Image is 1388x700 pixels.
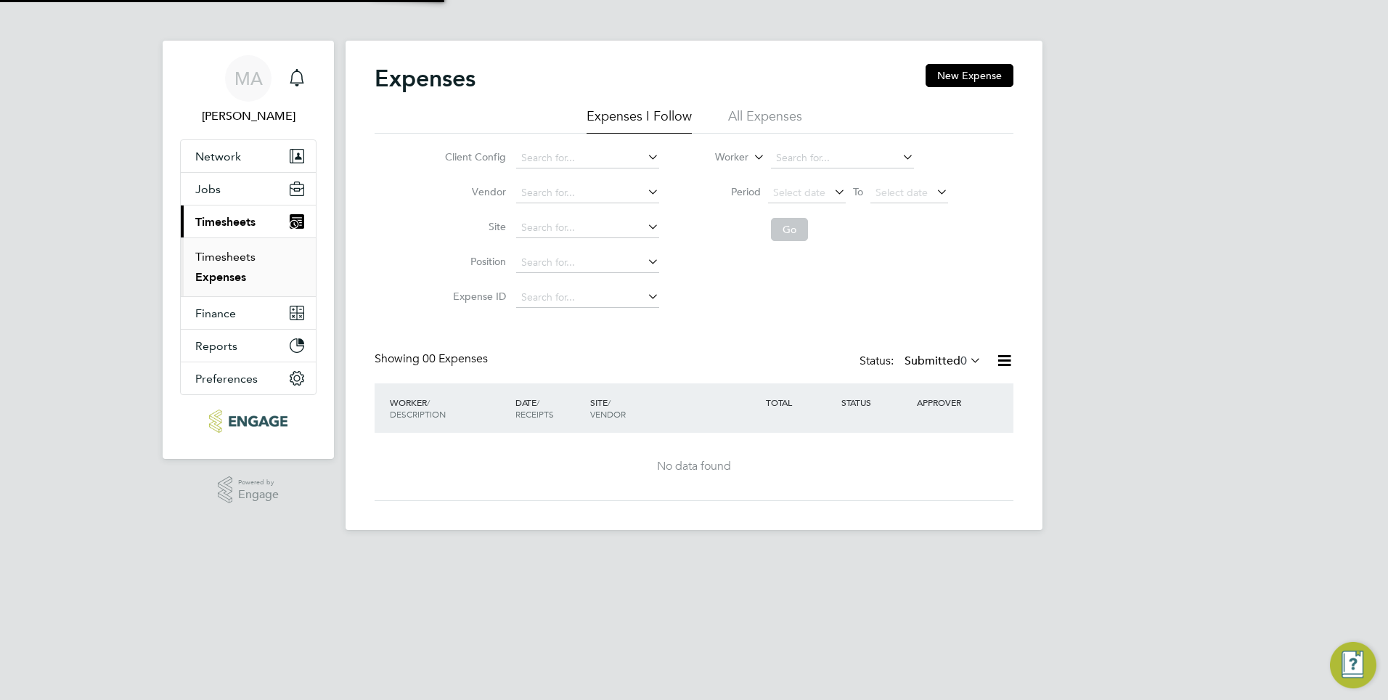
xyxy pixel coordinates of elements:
[390,408,446,420] span: DESCRIPTION
[181,173,316,205] button: Jobs
[762,389,838,415] div: TOTAL
[771,148,914,168] input: Search for...
[181,297,316,329] button: Finance
[516,288,659,308] input: Search for...
[181,362,316,394] button: Preferences
[427,396,430,408] span: /
[441,150,506,163] label: Client Config
[195,250,256,264] a: Timesheets
[180,410,317,433] a: Go to home page
[195,150,241,163] span: Network
[590,408,626,420] span: VENDOR
[913,389,989,415] div: APPROVER
[860,351,984,372] div: Status:
[218,476,279,504] a: Powered byEngage
[181,205,316,237] button: Timesheets
[512,389,587,427] div: DATE
[422,351,488,366] span: 00 Expenses
[180,107,317,125] span: Mahnaz Asgari Joorshari
[195,215,256,229] span: Timesheets
[960,354,967,368] span: 0
[441,220,506,233] label: Site
[536,396,539,408] span: /
[389,459,999,474] div: No data found
[728,107,802,134] li: All Expenses
[926,64,1013,87] button: New Expense
[181,330,316,362] button: Reports
[441,185,506,198] label: Vendor
[516,183,659,203] input: Search for...
[375,64,475,93] h2: Expenses
[386,389,512,427] div: WORKER
[771,218,808,241] button: Go
[773,186,825,199] span: Select date
[875,186,928,199] span: Select date
[163,41,334,459] nav: Main navigation
[587,107,692,134] li: Expenses I Follow
[838,389,913,415] div: STATUS
[1330,642,1376,688] button: Engage Resource Center
[441,290,506,303] label: Expense ID
[181,237,316,296] div: Timesheets
[195,270,246,284] a: Expenses
[195,182,221,196] span: Jobs
[234,69,263,88] span: MA
[209,410,287,433] img: ncclondon-logo-retina.png
[195,372,258,386] span: Preferences
[515,408,554,420] span: RECEIPTS
[180,55,317,125] a: MA[PERSON_NAME]
[905,354,981,368] label: Submitted
[375,351,491,367] div: Showing
[195,306,236,320] span: Finance
[608,396,611,408] span: /
[516,253,659,273] input: Search for...
[683,150,748,165] label: Worker
[238,489,279,501] span: Engage
[441,255,506,268] label: Position
[238,476,279,489] span: Powered by
[181,140,316,172] button: Network
[195,339,237,353] span: Reports
[849,182,867,201] span: To
[516,148,659,168] input: Search for...
[695,185,761,198] label: Period
[516,218,659,238] input: Search for...
[587,389,762,427] div: SITE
